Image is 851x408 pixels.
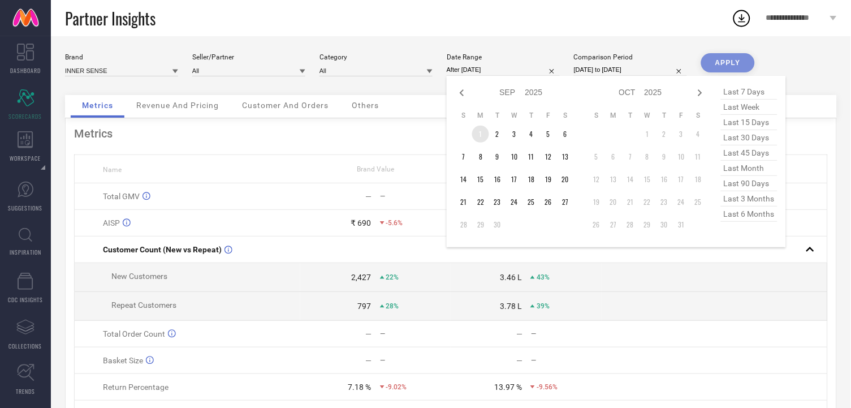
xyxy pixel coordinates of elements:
[622,216,639,233] td: Tue Oct 28 2025
[622,111,639,120] th: Tuesday
[540,148,557,165] td: Fri Sep 12 2025
[489,148,506,165] td: Tue Sep 09 2025
[494,383,522,392] div: 13.97 %
[506,126,523,143] td: Wed Sep 03 2025
[16,387,35,396] span: TRENDS
[366,192,372,201] div: —
[721,100,777,115] span: last week
[540,194,557,211] td: Fri Sep 26 2025
[622,171,639,188] td: Tue Oct 14 2025
[605,216,622,233] td: Mon Oct 27 2025
[8,295,43,304] span: CDC INSIGHTS
[721,207,777,222] span: last 6 months
[605,148,622,165] td: Mon Oct 06 2025
[656,111,673,120] th: Thursday
[455,194,472,211] td: Sun Sep 21 2025
[537,383,558,391] span: -9.56%
[622,148,639,165] td: Tue Oct 07 2025
[537,302,550,310] span: 39%
[531,330,601,338] div: —
[358,302,371,311] div: 797
[348,383,371,392] div: 7.18 %
[506,148,523,165] td: Wed Sep 10 2025
[386,302,399,310] span: 28%
[472,171,489,188] td: Mon Sep 15 2025
[557,126,574,143] td: Sat Sep 06 2025
[656,126,673,143] td: Thu Oct 02 2025
[103,166,122,174] span: Name
[381,330,451,338] div: —
[65,53,178,61] div: Brand
[500,273,522,282] div: 3.46 L
[721,115,777,130] span: last 15 days
[103,245,222,254] span: Customer Count (New vs Repeat)
[557,171,574,188] td: Sat Sep 20 2025
[8,204,43,212] span: SUGGESTIONS
[500,302,522,311] div: 3.78 L
[557,111,574,120] th: Saturday
[639,216,656,233] td: Wed Oct 29 2025
[352,273,371,282] div: 2,427
[489,111,506,120] th: Tuesday
[386,273,399,281] span: 22%
[386,219,403,227] span: -5.6%
[516,356,522,365] div: —
[588,148,605,165] td: Sun Oct 05 2025
[103,218,120,227] span: AISP
[523,111,540,120] th: Thursday
[455,171,472,188] td: Sun Sep 14 2025
[523,148,540,165] td: Thu Sep 11 2025
[455,216,472,233] td: Sun Sep 28 2025
[574,53,687,61] div: Comparison Period
[537,273,550,281] span: 43%
[639,194,656,211] td: Wed Oct 22 2025
[82,101,113,110] span: Metrics
[673,126,690,143] td: Fri Oct 03 2025
[690,171,707,188] td: Sat Oct 18 2025
[523,171,540,188] td: Thu Sep 18 2025
[319,53,433,61] div: Category
[693,86,707,100] div: Next month
[489,171,506,188] td: Tue Sep 16 2025
[540,111,557,120] th: Friday
[690,111,707,120] th: Saturday
[721,191,777,207] span: last 3 months
[366,329,372,338] div: —
[351,218,371,227] div: ₹ 690
[357,165,394,173] span: Brand Value
[690,148,707,165] td: Sat Oct 11 2025
[588,111,605,120] th: Sunday
[103,192,140,201] span: Total GMV
[136,101,219,110] span: Revenue And Pricing
[690,194,707,211] td: Sat Oct 25 2025
[447,53,560,61] div: Date Range
[472,216,489,233] td: Mon Sep 29 2025
[352,101,379,110] span: Others
[103,329,165,338] span: Total Order Count
[656,216,673,233] td: Thu Oct 30 2025
[506,111,523,120] th: Wednesday
[386,383,407,391] span: -9.02%
[605,111,622,120] th: Monday
[540,171,557,188] td: Fri Sep 19 2025
[9,342,42,350] span: COLLECTIONS
[557,148,574,165] td: Sat Sep 13 2025
[455,148,472,165] td: Sun Sep 07 2025
[673,216,690,233] td: Fri Oct 31 2025
[516,329,522,338] div: —
[103,356,143,365] span: Basket Size
[472,148,489,165] td: Mon Sep 08 2025
[10,154,41,162] span: WORKSPACE
[540,126,557,143] td: Fri Sep 05 2025
[472,126,489,143] td: Mon Sep 01 2025
[721,130,777,145] span: last 30 days
[721,84,777,100] span: last 7 days
[588,194,605,211] td: Sun Oct 19 2025
[74,127,828,140] div: Metrics
[111,272,167,281] span: New Customers
[673,148,690,165] td: Fri Oct 10 2025
[65,7,155,30] span: Partner Insights
[523,194,540,211] td: Thu Sep 25 2025
[673,194,690,211] td: Fri Oct 24 2025
[489,194,506,211] td: Tue Sep 23 2025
